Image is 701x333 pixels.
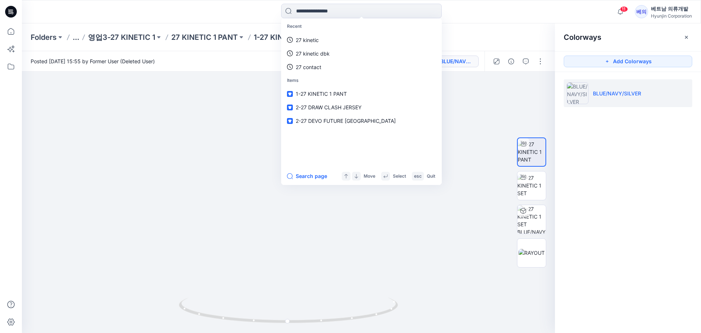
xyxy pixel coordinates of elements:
[651,4,692,13] div: 베트남 의류개발
[254,32,326,42] p: 1-27 KINETIC 1 PANT
[296,104,361,110] span: 2-27 DRAW CLASH JERSEY
[283,47,440,60] a: 27 kinetic dbk
[283,114,440,128] a: 2-27 DEVO FUTURE [GEOGRAPHIC_DATA]
[31,57,155,65] span: Posted [DATE] 15:55 by
[364,173,375,180] p: Move
[567,82,589,104] img: BLUE/NAVY/SILVER
[440,57,474,65] div: BLUE/NAVY/SILVER
[564,56,692,67] button: Add Colorways
[651,13,692,19] div: Hyunjin Corporation
[88,32,155,42] a: 영업3-27 KINETIC 1
[296,36,319,44] p: 27 kinetic
[518,140,545,163] img: 1-27 KINETIC 1 PANT
[564,33,601,42] h2: Colorways
[296,118,396,124] span: 2-27 DEVO FUTURE [GEOGRAPHIC_DATA]
[428,56,479,67] button: BLUE/NAVY/SILVER
[414,173,422,180] p: esc
[505,56,517,67] button: Details
[283,87,440,101] a: 1-27 KINETIC 1 PANT
[73,32,79,42] button: ...
[517,174,546,197] img: 1-27 KINETIC 1 SET
[287,172,327,181] button: Search page
[296,50,330,57] p: 27 kinetic dbk
[283,74,440,87] p: Items
[393,173,406,180] p: Select
[31,32,57,42] a: Folders
[90,58,155,64] a: Former User (Deleted User)
[518,249,545,257] img: RAYOUT
[620,6,628,12] span: 11
[296,63,321,71] p: 27 contact
[593,90,641,97] p: BLUE/NAVY/SILVER
[427,173,435,180] p: Quit
[283,101,440,114] a: 2-27 DRAW CLASH JERSEY
[283,20,440,33] p: Recent
[171,32,238,42] a: 27 KINETIC 1 PANT
[296,91,347,97] span: 1-27 KINETIC 1 PANT
[635,5,648,18] div: 베의
[283,33,440,47] a: 27 kinetic
[517,205,546,234] img: 1-27 KINETIC 1 SET BLUE/NAVY/SILVER
[283,60,440,74] a: 27 contact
